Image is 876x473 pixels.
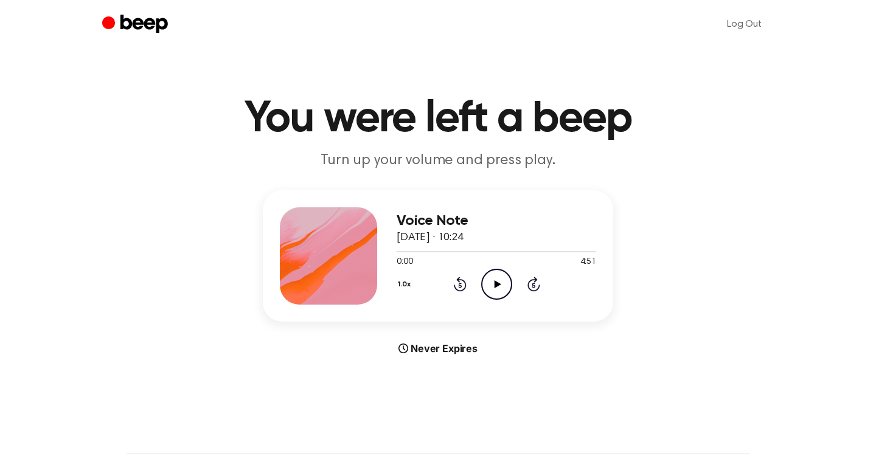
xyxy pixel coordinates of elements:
span: [DATE] · 10:24 [397,232,464,243]
span: 4:51 [580,256,596,269]
div: Never Expires [263,341,613,356]
h3: Voice Note [397,213,596,229]
h1: You were left a beep [127,97,749,141]
span: 0:00 [397,256,412,269]
a: Beep [102,13,171,36]
p: Turn up your volume and press play. [204,151,672,171]
button: 1.0x [397,274,415,295]
a: Log Out [715,10,774,39]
